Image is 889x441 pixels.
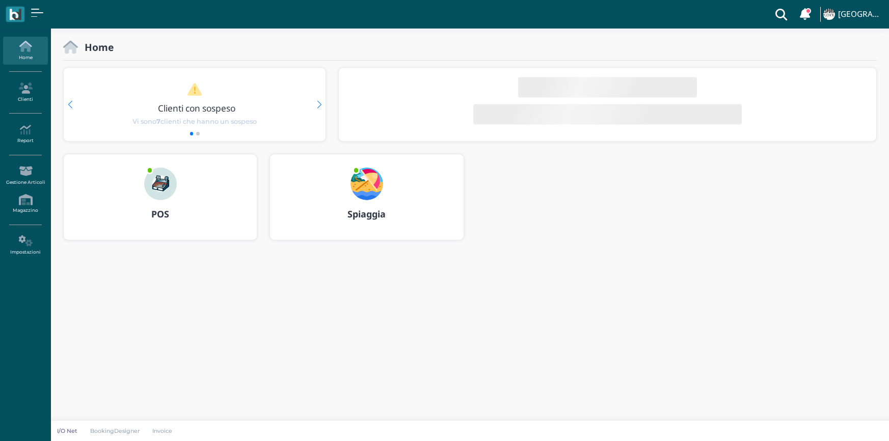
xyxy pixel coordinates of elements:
[64,68,326,141] div: 1 / 2
[151,208,169,220] b: POS
[9,9,21,20] img: logo
[347,208,386,220] b: Spiaggia
[823,9,834,20] img: ...
[822,2,883,26] a: ... [GEOGRAPHIC_DATA]
[83,82,306,126] a: Clienti con sospeso Vi sono7clienti che hanno un sospeso
[144,168,177,200] img: ...
[3,120,47,148] a: Report
[838,10,883,19] h4: [GEOGRAPHIC_DATA]
[3,161,47,189] a: Gestione Articoli
[270,154,464,253] a: ... Spiaggia
[132,117,257,126] span: Vi sono clienti che hanno un sospeso
[317,101,321,108] div: Next slide
[63,154,257,253] a: ... POS
[3,37,47,65] a: Home
[351,168,383,200] img: ...
[3,78,47,106] a: Clienti
[68,101,72,108] div: Previous slide
[78,42,114,52] h2: Home
[3,190,47,218] a: Magazzino
[817,409,880,432] iframe: Help widget launcher
[156,118,160,125] b: 7
[85,103,308,113] h3: Clienti con sospeso
[3,231,47,259] a: Impostazioni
